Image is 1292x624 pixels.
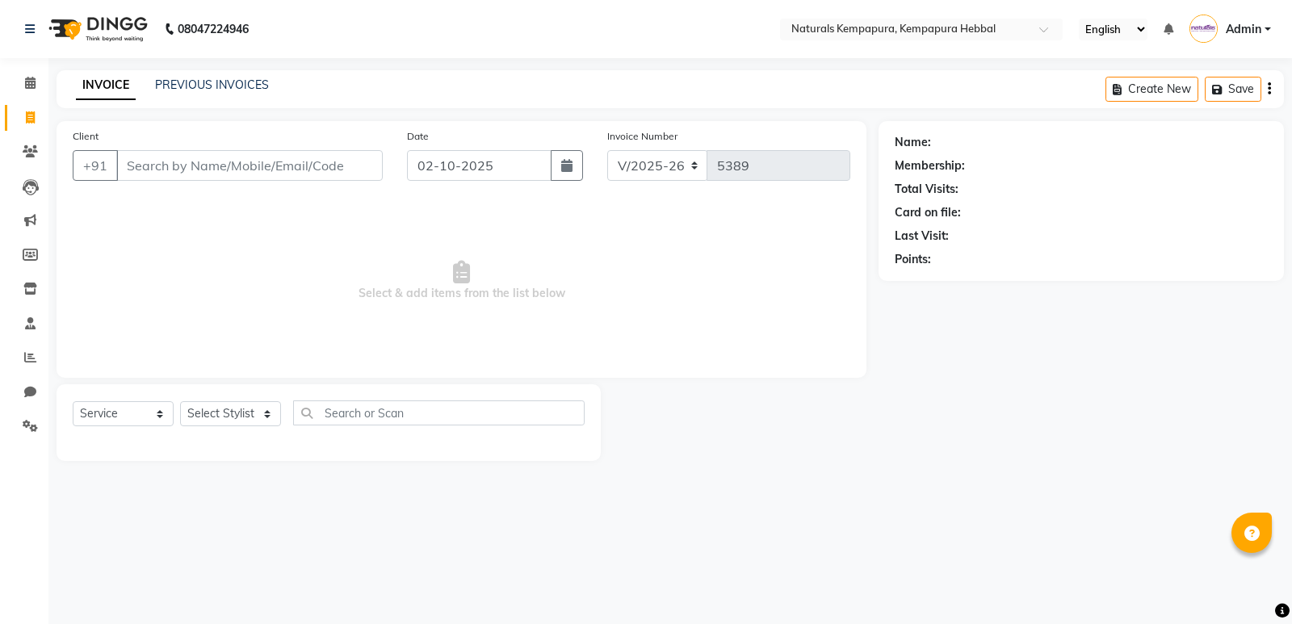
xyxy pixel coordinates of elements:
button: Save [1205,77,1261,102]
span: Select & add items from the list below [73,200,850,362]
button: +91 [73,150,118,181]
label: Date [407,129,429,144]
div: Last Visit: [895,228,949,245]
div: Points: [895,251,931,268]
iframe: chat widget [1224,559,1276,608]
div: Name: [895,134,931,151]
div: Total Visits: [895,181,959,198]
label: Client [73,129,99,144]
button: Create New [1105,77,1198,102]
span: Admin [1226,21,1261,38]
b: 08047224946 [178,6,249,52]
div: Membership: [895,157,965,174]
label: Invoice Number [607,129,677,144]
input: Search by Name/Mobile/Email/Code [116,150,383,181]
a: INVOICE [76,71,136,100]
div: Card on file: [895,204,961,221]
img: Admin [1189,15,1218,43]
input: Search or Scan [293,400,585,425]
a: PREVIOUS INVOICES [155,77,269,92]
img: logo [41,6,152,52]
